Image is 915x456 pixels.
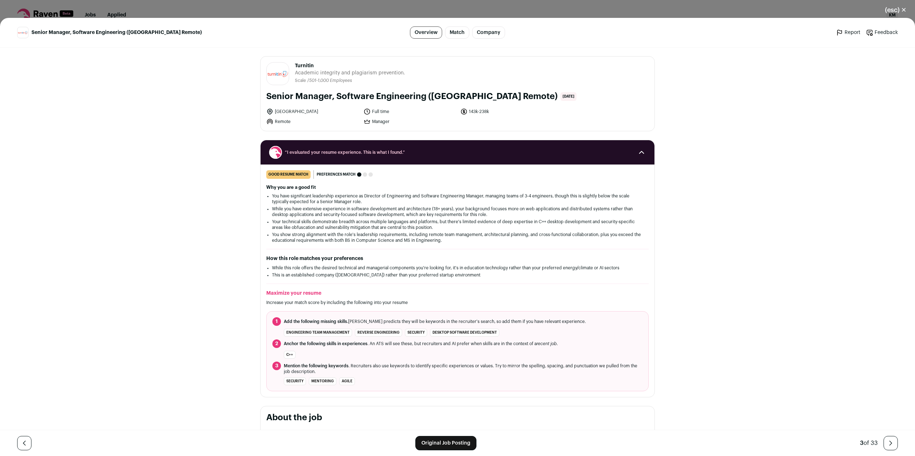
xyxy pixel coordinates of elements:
li: C++ [284,351,296,359]
span: 501-1,000 Employees [309,78,352,83]
span: 3 [860,440,864,446]
li: reverse engineering [355,329,402,337]
i: recent job. [536,342,558,346]
span: . Recruiters also use keywords to identify specific experiences or values. Try to mirror the spel... [284,363,643,374]
li: While this role offers the desired technical and managerial components you're looking for, it's i... [272,265,643,271]
h2: Why you are a good fit [266,185,649,190]
li: This is an established company ([DEMOGRAPHIC_DATA]) rather than your preferred startup environment [272,272,643,278]
h2: About the job [266,412,649,423]
span: [PERSON_NAME] predicts they will be keywords in the recruiter's search, so add them if you have r... [284,319,586,324]
div: good resume match [266,170,311,179]
li: mentoring [309,377,336,385]
span: “I evaluated your resume experience. This is what I found.” [285,149,630,155]
span: Senior Manager, Software Engineering ([GEOGRAPHIC_DATA] Remote) [31,29,202,36]
h1: Senior Manager, Software Engineering ([GEOGRAPHIC_DATA] Remote) [266,91,558,102]
a: Company [472,26,505,39]
h2: Maximize your resume [266,290,649,297]
span: 3 [272,362,281,370]
li: You have significant leadership experience as Director of Engineering and Software Engineering Ma... [272,193,643,205]
div: of 33 [860,439,878,447]
span: . An ATS will see these, but recruiters and AI prefer when skills are in the context of a [284,341,558,347]
a: Report [836,29,860,36]
li: Scale [295,78,307,83]
li: 143k-238k [460,108,553,115]
li: Full time [363,108,456,115]
li: desktop software development [430,329,499,337]
li: agile [339,377,355,385]
span: Add the following missing skills. [284,319,348,324]
a: Overview [410,26,442,39]
li: engineering team management [284,329,352,337]
span: 1 [272,317,281,326]
a: Match [445,26,469,39]
li: While you have extensive experience in software development and architecture (18+ years), your ba... [272,206,643,217]
li: Your technical skills demonstrate breadth across multiple languages and platforms, but there's li... [272,219,643,230]
span: Academic integrity and plagiarism prevention. [295,69,405,77]
a: Feedback [866,29,898,36]
h2: How this role matches your preferences [266,255,649,262]
span: 2 [272,339,281,348]
h2: Company Description [266,429,649,439]
p: Increase your match score by including the following into your resume [266,300,649,305]
li: security [405,329,427,337]
span: Turnitin [295,62,405,69]
li: / [307,78,352,83]
img: 5d1d56d3e1228a1b4c4fbdcc01acaef5c8a39385d1502fe991954f308f236b90.jpg [267,69,289,78]
span: Mention the following keywords [284,364,348,368]
li: [GEOGRAPHIC_DATA] [266,108,359,115]
li: security [284,377,306,385]
li: Remote [266,118,359,125]
span: [DATE] [560,92,577,101]
li: Manager [363,118,456,125]
li: You show strong alignment with the role's leadership requirements, including remote team manageme... [272,232,643,243]
button: Close modal [876,2,915,18]
a: Original Job Posting [415,436,476,450]
img: 5d1d56d3e1228a1b4c4fbdcc01acaef5c8a39385d1502fe991954f308f236b90.jpg [18,30,28,34]
span: Anchor the following skills in experiences [284,342,367,346]
span: Preferences match [317,171,356,178]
